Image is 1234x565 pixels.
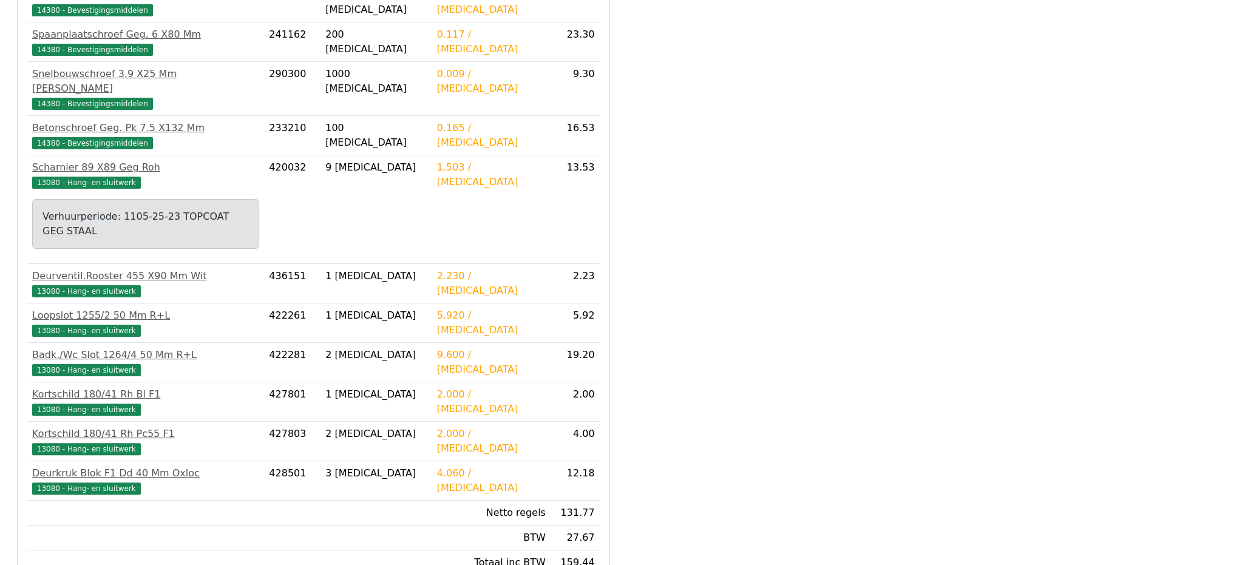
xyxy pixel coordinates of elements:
div: 9.600 / [MEDICAL_DATA] [437,348,546,377]
td: 16.53 [551,116,600,155]
a: Kortschild 180/41 Rh Pc55 F113080 - Hang- en sluitwerk [32,427,259,456]
div: Betonschroef Geg. Pk 7.5 X132 Mm [32,121,259,135]
td: 23.30 [551,22,600,62]
a: Betonschroef Geg. Pk 7.5 X132 Mm14380 - Bevestigingsmiddelen [32,121,259,150]
td: 422281 [264,343,320,382]
div: 1.503 / [MEDICAL_DATA] [437,160,546,189]
div: 3 [MEDICAL_DATA] [325,466,427,481]
td: 27.67 [551,526,600,550]
td: 12.18 [551,461,600,501]
span: 13080 - Hang- en sluitwerk [32,404,141,416]
div: 200 [MEDICAL_DATA] [325,27,427,56]
div: 2 [MEDICAL_DATA] [325,348,427,362]
a: Loopslot 1255/2 50 Mm R+L13080 - Hang- en sluitwerk [32,308,259,337]
span: 14380 - Bevestigingsmiddelen [32,137,153,149]
a: Deurventil.Rooster 455 X90 Mm Wit13080 - Hang- en sluitwerk [32,269,259,298]
td: 19.20 [551,343,600,382]
div: 1 [MEDICAL_DATA] [325,269,427,283]
div: 4.060 / [MEDICAL_DATA] [437,466,546,495]
span: 13080 - Hang- en sluitwerk [32,177,141,189]
td: 427801 [264,382,320,422]
span: 14380 - Bevestigingsmiddelen [32,44,153,56]
td: 290300 [264,62,320,116]
div: Kortschild 180/41 Rh Bl F1 [32,387,259,402]
div: Snelbouwschroef 3.9 X25 Mm [PERSON_NAME] [32,67,259,96]
td: 420032 [264,155,320,264]
div: Badk./Wc Slot 1264/4 50 Mm R+L [32,348,259,362]
div: Spaanplaatschroef Geg. 6 X80 Mm [32,27,259,42]
div: 0.117 / [MEDICAL_DATA] [437,27,546,56]
a: Deurkruk Blok F1 Dd 40 Mm Oxloc13080 - Hang- en sluitwerk [32,466,259,495]
a: Snelbouwschroef 3.9 X25 Mm [PERSON_NAME]14380 - Bevestigingsmiddelen [32,67,259,110]
span: 14380 - Bevestigingsmiddelen [32,98,153,110]
a: Scharnier 89 X89 Geg Roh13080 - Hang- en sluitwerk [32,160,259,189]
td: 422261 [264,303,320,343]
div: 5.920 / [MEDICAL_DATA] [437,308,546,337]
td: Netto regels [432,501,551,526]
span: 14380 - Bevestigingsmiddelen [32,4,153,16]
div: 1000 [MEDICAL_DATA] [325,67,427,96]
div: 1 [MEDICAL_DATA] [325,308,427,323]
span: 13080 - Hang- en sluitwerk [32,443,141,455]
td: 13.53 [551,155,600,264]
td: 2.23 [551,264,600,303]
td: 131.77 [551,501,600,526]
span: 13080 - Hang- en sluitwerk [32,325,141,337]
div: 2.000 / [MEDICAL_DATA] [437,427,546,456]
div: Deurventil.Rooster 455 X90 Mm Wit [32,269,259,283]
span: 13080 - Hang- en sluitwerk [32,285,141,297]
div: Verhuurperiode: 1105-25-23 TOPCOAT GEG STAAL [42,209,249,239]
td: 427803 [264,422,320,461]
span: 13080 - Hang- en sluitwerk [32,364,141,376]
td: BTW [432,526,551,550]
td: 428501 [264,461,320,501]
div: 0.009 / [MEDICAL_DATA] [437,67,546,96]
div: Deurkruk Blok F1 Dd 40 Mm Oxloc [32,466,259,481]
div: 9 [MEDICAL_DATA] [325,160,427,175]
td: 241162 [264,22,320,62]
div: Scharnier 89 X89 Geg Roh [32,160,259,175]
div: Kortschild 180/41 Rh Pc55 F1 [32,427,259,441]
td: 436151 [264,264,320,303]
td: 233210 [264,116,320,155]
div: 2.230 / [MEDICAL_DATA] [437,269,546,298]
div: 2 [MEDICAL_DATA] [325,427,427,441]
a: Spaanplaatschroef Geg. 6 X80 Mm14380 - Bevestigingsmiddelen [32,27,259,56]
td: 5.92 [551,303,600,343]
div: 0.165 / [MEDICAL_DATA] [437,121,546,150]
td: 9.30 [551,62,600,116]
td: 2.00 [551,382,600,422]
div: 2.000 / [MEDICAL_DATA] [437,387,546,416]
a: Badk./Wc Slot 1264/4 50 Mm R+L13080 - Hang- en sluitwerk [32,348,259,377]
div: Loopslot 1255/2 50 Mm R+L [32,308,259,323]
td: 4.00 [551,422,600,461]
a: Kortschild 180/41 Rh Bl F113080 - Hang- en sluitwerk [32,387,259,416]
div: 100 [MEDICAL_DATA] [325,121,427,150]
div: 1 [MEDICAL_DATA] [325,387,427,402]
span: 13080 - Hang- en sluitwerk [32,482,141,495]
